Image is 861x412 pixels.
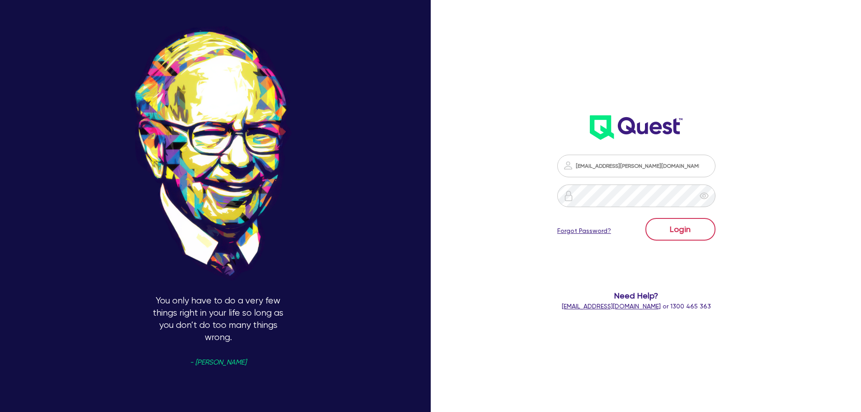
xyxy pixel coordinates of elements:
[590,115,682,140] img: wH2k97JdezQIQAAAABJRU5ErkJggg==
[700,191,709,200] span: eye
[557,155,715,177] input: Email address
[521,289,752,302] span: Need Help?
[562,303,711,310] span: or 1300 465 363
[563,190,574,201] img: icon-password
[645,218,715,241] button: Login
[557,226,611,236] a: Forgot Password?
[563,160,574,171] img: icon-password
[562,303,661,310] a: [EMAIL_ADDRESS][DOMAIN_NAME]
[190,359,246,366] span: - [PERSON_NAME]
